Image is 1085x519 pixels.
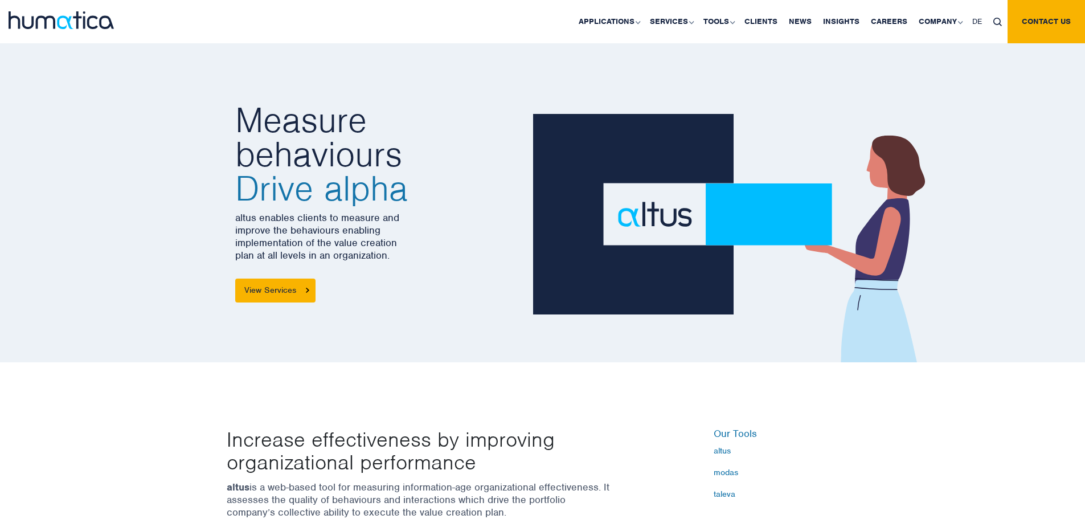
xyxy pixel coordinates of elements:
strong: altus [227,481,249,493]
a: altus [714,446,859,455]
img: about_banner1 [533,114,943,362]
img: arrowicon [306,288,309,293]
span: DE [972,17,982,26]
a: View Services [235,279,316,303]
img: search_icon [993,18,1002,26]
p: is a web-based tool for measuring information-age organizational effectiveness. It assesses the q... [227,481,614,518]
a: taleva [714,489,859,498]
h2: Measure behaviours [235,103,524,206]
p: Increase effectiveness by improving organizational performance [227,428,642,473]
a: modas [714,468,859,477]
h6: Our Tools [714,428,859,440]
img: logo [9,11,114,29]
span: Drive alpha [235,171,524,206]
p: altus enables clients to measure and improve the behaviours enabling implementation of the value ... [235,211,524,261]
